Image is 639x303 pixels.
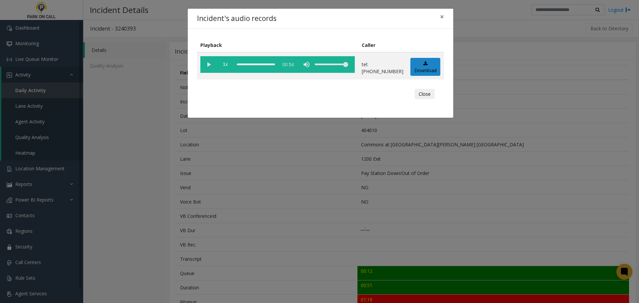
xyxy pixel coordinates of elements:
[197,38,358,52] th: Playback
[197,13,277,24] h4: Incident's audio records
[358,38,407,52] th: Caller
[435,9,449,25] button: Close
[237,56,275,73] div: scrub bar
[315,56,348,73] div: volume level
[415,89,435,99] button: Close
[362,61,403,75] p: tel:[PHONE_NUMBER]
[440,12,444,21] span: ×
[410,58,440,76] a: Download
[217,56,234,73] span: playback speed button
